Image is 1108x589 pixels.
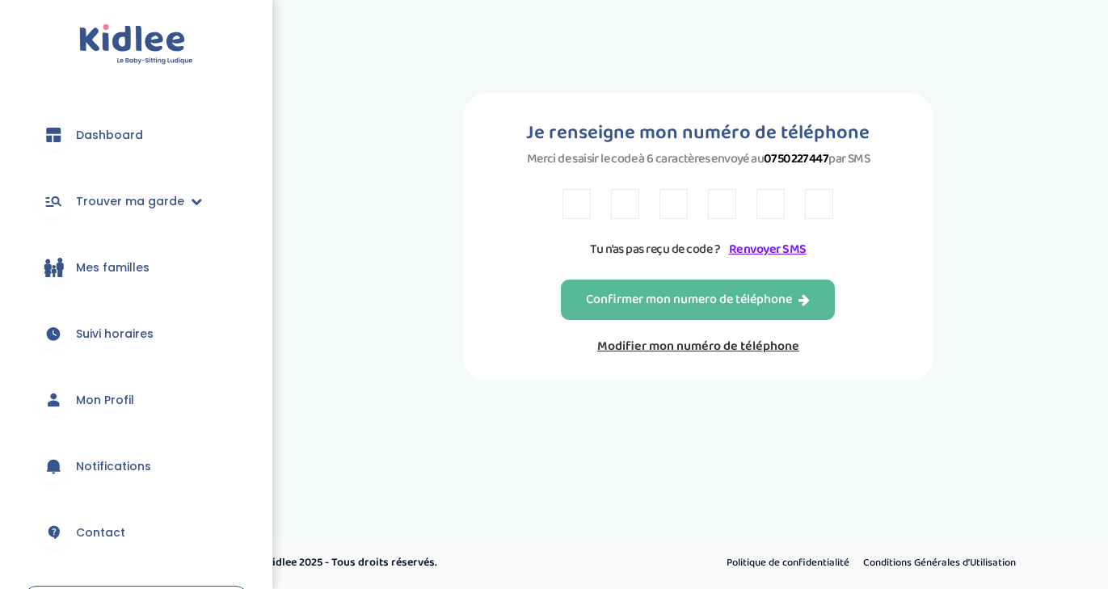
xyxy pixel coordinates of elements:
span: Mes familles [76,259,150,276]
span: Dashboard [76,127,143,144]
a: Politique de confidentialité [721,553,855,574]
button: Confirmer mon numero de téléphone [561,280,835,320]
a: Contact [24,503,248,562]
a: Modifier mon numéro de téléphone [561,336,835,356]
div: Confirmer mon numero de téléphone [586,291,810,309]
p: Tu n’as pas reçu de code ? [562,239,833,259]
a: Conditions Générales d’Utilisation [857,553,1022,574]
span: Contact [76,524,125,541]
span: Suivi horaires [76,326,154,343]
p: © Kidlee 2025 - Tous droits réservés. [255,554,623,571]
a: Mon Profil [24,371,248,429]
span: Notifications [76,458,151,475]
h1: Je renseigne mon numéro de téléphone [526,117,870,149]
a: Notifications [24,437,248,495]
strong: 0750227447 [764,149,828,169]
p: Merci de saisir le code à 6 caractères envoyé au par SMS [526,149,870,169]
span: Trouver ma garde [76,193,184,210]
span: Mon Profil [76,392,134,409]
a: Mes familles [24,238,248,297]
a: Trouver ma garde [24,172,248,230]
a: Suivi horaires [24,305,248,363]
a: Dashboard [24,106,248,164]
img: logo.svg [79,24,193,65]
a: Renvoyer SMS [729,239,807,259]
